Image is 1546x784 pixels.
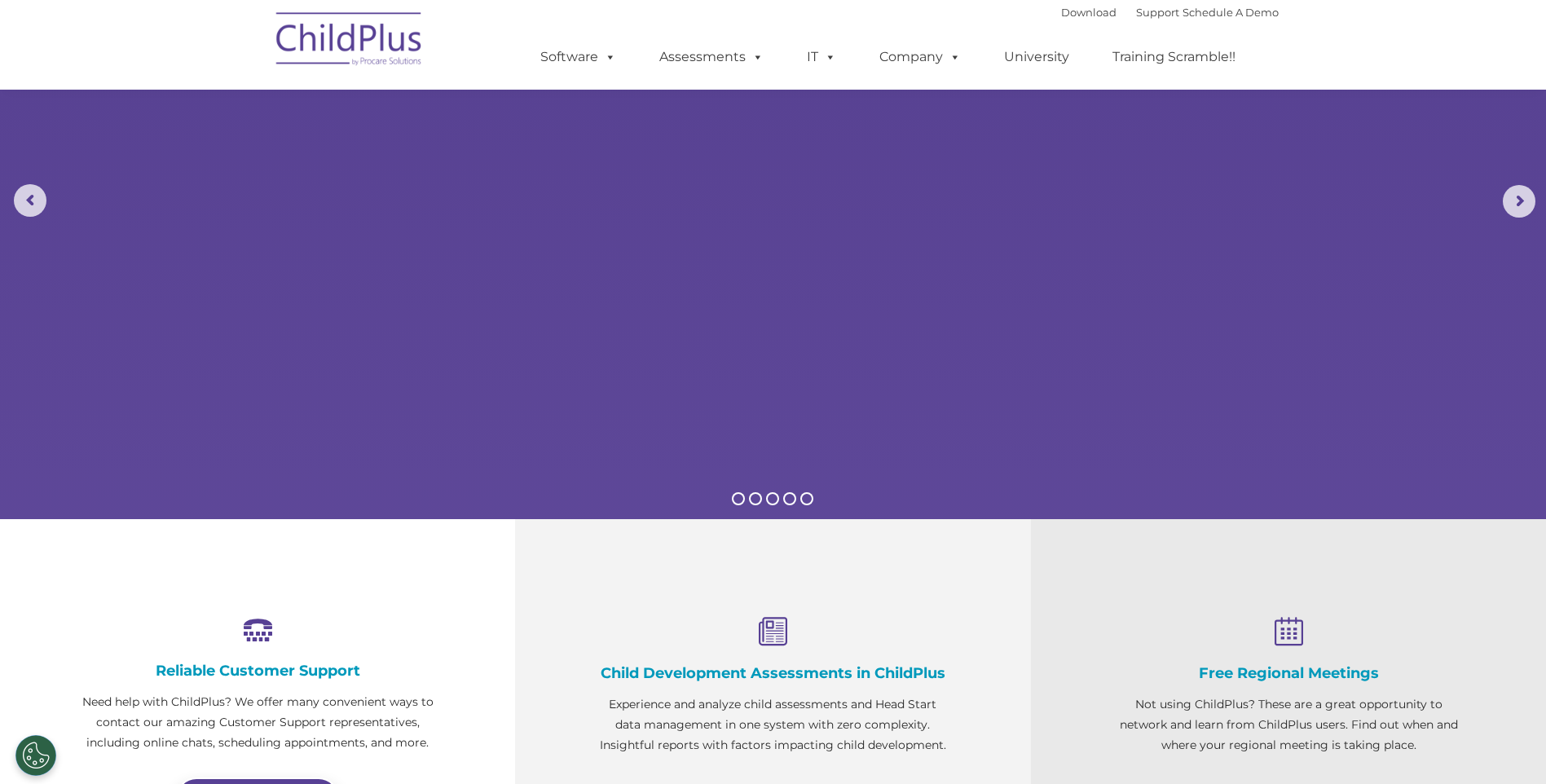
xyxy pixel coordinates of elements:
[81,692,434,753] p: Need help with ChildPlus? We offer many convenient ways to contact our amazing Customer Support r...
[227,108,276,120] span: Last name
[1061,6,1279,19] font: |
[1136,6,1179,19] a: Support
[791,41,852,73] a: IT
[227,174,296,187] span: Phone number
[1096,41,1252,73] a: Training Scramble!!
[524,41,632,73] a: Software
[597,694,949,755] p: Experience and analyze child assessments and Head Start data management in one system with zero c...
[1061,6,1117,19] a: Download
[1183,6,1279,19] a: Schedule A Demo
[1112,664,1465,682] h4: Free Regional Meetings
[988,41,1086,73] a: University
[268,1,431,82] img: ChildPlus by Procare Solutions
[643,41,780,73] a: Assessments
[15,735,56,776] button: Cookies Settings
[1112,694,1465,755] p: Not using ChildPlus? These are a great opportunity to network and learn from ChildPlus users. Fin...
[81,662,434,680] h4: Reliable Customer Support
[863,41,977,73] a: Company
[597,664,949,682] h4: Child Development Assessments in ChildPlus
